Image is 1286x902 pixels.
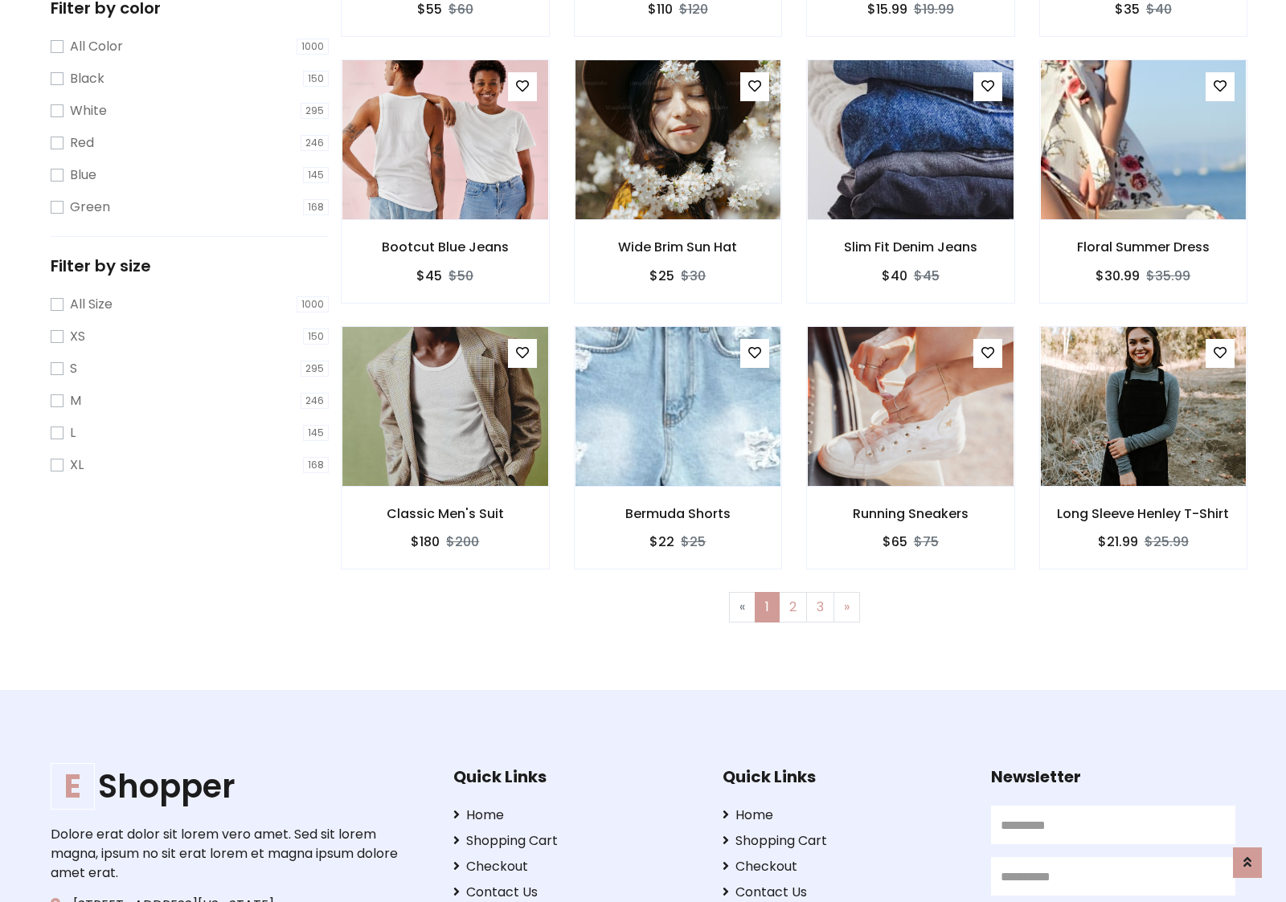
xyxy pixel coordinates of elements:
label: Green [70,198,110,217]
del: $30 [681,267,706,285]
span: » [844,598,850,616]
span: 246 [301,135,329,151]
label: All Size [70,295,113,314]
h6: Floral Summer Dress [1040,239,1247,255]
nav: Page navigation [353,592,1235,622]
del: $50 [448,267,473,285]
span: 1000 [297,39,329,55]
h5: Quick Links [723,767,967,786]
span: 168 [303,457,329,473]
h5: Quick Links [453,767,698,786]
del: $200 [446,533,479,551]
label: S [70,359,77,378]
del: $75 [914,533,939,551]
h6: $45 [416,268,442,284]
h6: $21.99 [1098,534,1138,549]
h6: $180 [411,534,440,549]
span: 150 [303,329,329,345]
a: 2 [779,592,807,622]
a: Shopping Cart [723,831,967,851]
label: Red [70,133,94,153]
h6: $22 [649,534,674,549]
label: M [70,391,81,410]
label: XL [70,455,84,475]
label: Black [70,69,104,88]
h6: $40 [882,268,907,284]
span: 145 [303,167,329,183]
h6: Wide Brim Sun Hat [575,239,782,255]
a: Contact Us [453,883,698,902]
label: White [70,101,107,120]
span: E [51,763,95,810]
a: Checkout [723,857,967,876]
h6: Running Sneakers [807,506,1014,521]
a: Home [723,806,967,825]
a: EShopper [51,767,403,806]
h5: Newsletter [991,767,1235,786]
h1: Shopper [51,767,403,806]
h6: Long Sleeve Henley T-Shirt [1040,506,1247,521]
span: 246 [301,393,329,409]
span: 150 [303,71,329,87]
a: Checkout [453,857,698,876]
span: 1000 [297,296,329,312]
a: 1 [755,592,780,622]
label: L [70,423,76,443]
del: $25 [681,533,706,551]
h6: $110 [648,2,673,17]
h5: Filter by size [51,256,329,275]
h6: Classic Men's Suit [342,506,549,521]
p: Dolore erat dolor sit lorem vero amet. Sed sit lorem magna, ipsum no sit erat lorem et magna ipsu... [51,825,403,883]
h6: $15.99 [867,2,907,17]
label: All Color [70,37,123,56]
h6: $30.99 [1096,268,1140,284]
del: $35.99 [1146,267,1190,285]
a: 3 [806,592,834,622]
del: $25.99 [1145,533,1189,551]
label: XS [70,327,85,346]
span: 145 [303,425,329,441]
label: Blue [70,165,96,185]
a: Next [833,592,860,622]
h6: Bootcut Blue Jeans [342,239,549,255]
a: Home [453,806,698,825]
h6: Slim Fit Denim Jeans [807,239,1014,255]
span: 295 [301,103,329,119]
h6: $25 [649,268,674,284]
h6: $35 [1115,2,1140,17]
a: Contact Us [723,883,967,902]
h6: Bermuda Shorts [575,506,782,521]
h6: $55 [417,2,442,17]
span: 295 [301,361,329,377]
h6: $65 [883,534,907,549]
a: Shopping Cart [453,831,698,851]
span: 168 [303,199,329,215]
del: $45 [914,267,940,285]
